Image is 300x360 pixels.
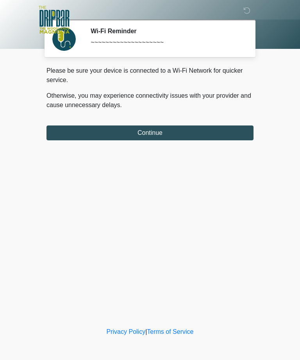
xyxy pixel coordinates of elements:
a: Terms of Service [147,328,193,335]
a: | [145,328,147,335]
p: Please be sure your device is connected to a Wi-Fi Network for quicker service. [46,66,254,85]
div: ~~~~~~~~~~~~~~~~~~~~ [91,38,242,47]
span: . [120,102,122,108]
img: The DripBar - Magnolia Logo [39,6,70,34]
button: Continue [46,125,254,140]
a: Privacy Policy [107,328,146,335]
p: Otherwise, you may experience connectivity issues with your provider and cause unnecessary delays [46,91,254,110]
